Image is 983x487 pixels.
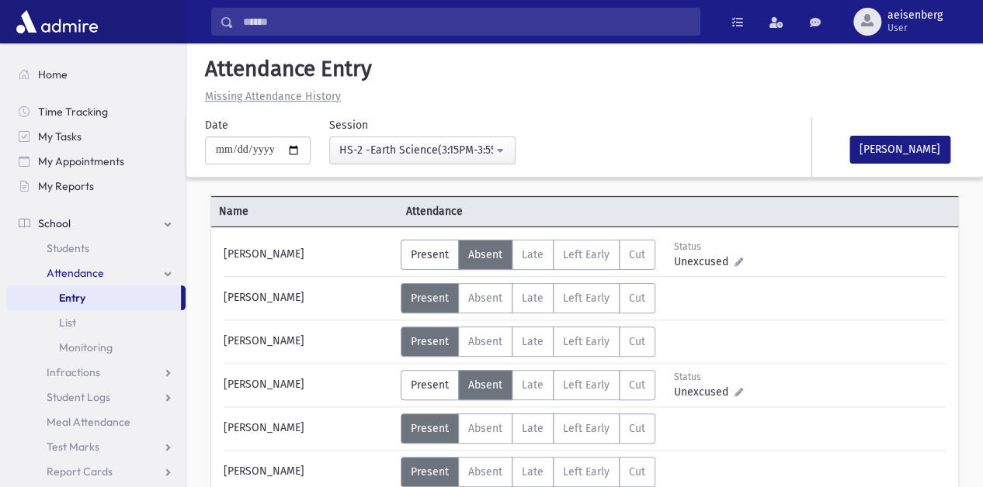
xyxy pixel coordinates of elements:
[563,292,610,305] span: Left Early
[887,22,943,34] span: User
[216,413,401,444] div: [PERSON_NAME]
[211,203,398,219] span: Name
[629,248,645,261] span: Cut
[468,292,502,305] span: Absent
[47,266,104,280] span: Attendance
[47,365,100,379] span: Infractions
[401,457,655,487] div: AttTypes
[47,390,110,404] span: Student Logs
[468,378,502,392] span: Absent
[216,283,401,313] div: [PERSON_NAME]
[411,335,449,348] span: Present
[6,236,186,261] a: Students
[6,385,186,409] a: Student Logs
[522,335,544,348] span: Late
[468,335,502,348] span: Absent
[12,6,102,37] img: AdmirePro
[199,56,971,82] h5: Attendance Entry
[401,326,655,357] div: AttTypes
[629,292,645,305] span: Cut
[339,142,493,158] div: HS-2 -Earth Science(3:15PM-3:55PM)
[6,174,186,199] a: My Reports
[629,378,645,392] span: Cut
[205,117,228,133] label: Date
[6,335,186,360] a: Monitoring
[216,370,401,400] div: [PERSON_NAME]
[6,211,186,236] a: School
[38,154,124,168] span: My Appointments
[329,136,516,164] button: HS-2 -Earth Science(3:15PM-3:55PM)
[401,413,655,444] div: AttTypes
[468,248,502,261] span: Absent
[887,9,943,22] span: aeisenberg
[59,340,113,354] span: Monitoring
[216,240,401,270] div: [PERSON_NAME]
[216,457,401,487] div: [PERSON_NAME]
[199,90,341,103] a: Missing Attendance History
[6,409,186,434] a: Meal Attendance
[6,261,186,285] a: Attendance
[38,179,94,193] span: My Reports
[38,130,82,143] span: My Tasks
[522,248,544,261] span: Late
[6,459,186,484] a: Report Cards
[563,335,610,348] span: Left Early
[6,310,186,335] a: List
[6,124,186,149] a: My Tasks
[234,8,700,36] input: Search
[522,292,544,305] span: Late
[629,335,645,348] span: Cut
[674,384,735,400] span: Unexcused
[563,248,610,261] span: Left Early
[6,285,181,310] a: Entry
[411,465,449,478] span: Present
[38,216,71,230] span: School
[38,105,108,119] span: Time Tracking
[411,378,449,392] span: Present
[401,370,655,400] div: AttTypes
[674,240,743,254] div: Status
[674,254,735,270] span: Unexcused
[6,434,186,459] a: Test Marks
[411,292,449,305] span: Present
[398,203,585,219] span: Attendance
[47,415,130,429] span: Meal Attendance
[563,378,610,392] span: Left Early
[6,99,186,124] a: Time Tracking
[59,316,76,330] span: List
[205,90,341,103] u: Missing Attendance History
[411,422,449,435] span: Present
[468,422,502,435] span: Absent
[401,283,655,313] div: AttTypes
[849,136,950,164] button: [PERSON_NAME]
[47,440,99,454] span: Test Marks
[411,248,449,261] span: Present
[468,465,502,478] span: Absent
[59,291,85,305] span: Entry
[216,326,401,357] div: [PERSON_NAME]
[6,62,186,87] a: Home
[6,149,186,174] a: My Appointments
[47,241,89,255] span: Students
[329,117,368,133] label: Session
[674,370,743,384] div: Status
[47,465,113,478] span: Report Cards
[401,240,655,270] div: AttTypes
[6,360,186,385] a: Infractions
[38,67,68,81] span: Home
[522,378,544,392] span: Late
